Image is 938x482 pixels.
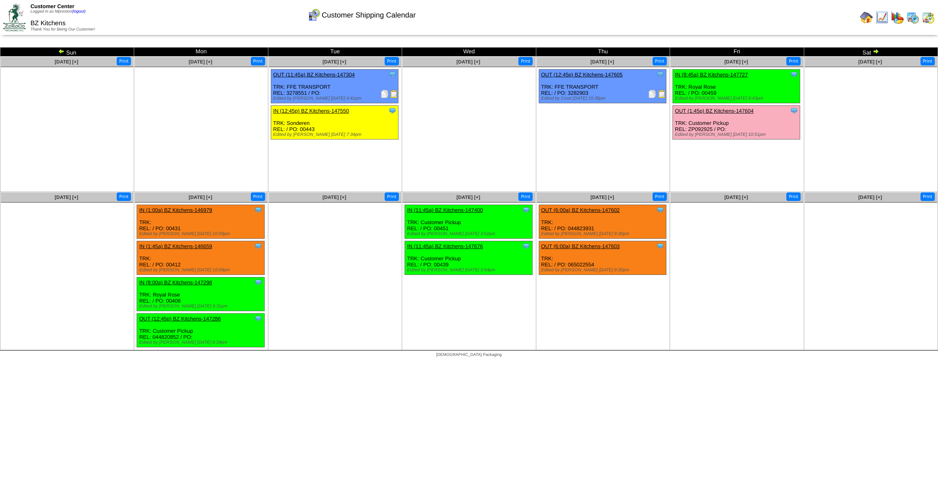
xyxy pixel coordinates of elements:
a: OUT (1:45p) BZ Kitchens-147604 [675,108,753,114]
div: TRK: REL: / PO: 00412 [137,241,264,275]
div: Edited by [PERSON_NAME] [DATE] 3:52pm [407,231,532,236]
div: TRK: FFE TRANSPORT REL: 3278551 / PO: [271,70,398,103]
div: TRK: Customer Pickup REL: ZP092925 / PO: [673,106,800,140]
td: Thu [536,48,670,57]
img: Tooltip [522,242,530,250]
img: Tooltip [388,107,396,115]
img: Bill of Lading [390,90,398,98]
img: Tooltip [790,70,798,79]
span: Logged in as Mpreston [30,9,86,14]
a: [DATE] [+] [322,194,346,200]
a: OUT (11:45a) BZ Kitchens-147304 [273,72,355,78]
button: Print [251,57,265,65]
a: [DATE] [+] [858,59,882,65]
button: Print [653,57,667,65]
img: arrowright.gif [873,48,879,55]
span: BZ Kitchens [30,20,65,27]
img: Tooltip [656,242,664,250]
a: [DATE] [+] [590,59,614,65]
a: IN (1:00a) BZ Kitchens-146979 [139,207,212,213]
img: calendarinout.gif [922,11,935,24]
div: TRK: FFE TRANSPORT REL: / PO: 3282903 [539,70,666,103]
a: [DATE] [+] [457,194,480,200]
a: [DATE] [+] [189,194,212,200]
a: [DATE] [+] [725,59,748,65]
div: Edited by [PERSON_NAME] [DATE] 4:41pm [273,96,398,101]
a: IN (8:45a) BZ Kitchens-147727 [675,72,748,78]
img: Tooltip [656,70,664,79]
div: TRK: Customer Pickup REL: / PO: 00439 [405,241,532,275]
div: Edited by [PERSON_NAME] [DATE] 8:30pm [541,231,666,236]
span: [DEMOGRAPHIC_DATA] Packaging [436,353,502,357]
div: Edited by [PERSON_NAME] [DATE] 7:34pm [273,132,398,137]
img: arrowleft.gif [58,48,65,55]
div: Edited by [PERSON_NAME] [DATE] 10:09pm [139,231,264,236]
a: OUT (6:00a) BZ Kitchens-147603 [541,243,620,249]
img: Packing Slip [381,90,389,98]
img: graph.gif [891,11,904,24]
img: Tooltip [254,278,262,286]
div: Edited by [PERSON_NAME] [DATE] 9:31pm [139,304,264,309]
img: ZoRoCo_Logo(Green%26Foil)%20jpg.webp [3,4,26,31]
div: Edited by [PERSON_NAME] [DATE] 6:34pm [139,340,264,345]
a: [DATE] [+] [457,59,480,65]
a: [DATE] [+] [725,194,748,200]
a: [DATE] [+] [322,59,346,65]
td: Sun [0,48,134,57]
a: OUT (12:45p) BZ Kitchens-147286 [139,316,221,322]
img: home.gif [860,11,873,24]
td: Mon [134,48,268,57]
div: TRK: REL: / PO: 065022554 [539,241,666,275]
span: Thank You for Being Our Customer! [30,27,95,32]
span: Customer Shipping Calendar [322,11,416,20]
div: TRK: REL: / PO: 044823931 [539,205,666,239]
a: OUT (12:45p) BZ Kitchens-147605 [541,72,623,78]
img: line_graph.gif [875,11,888,24]
a: [DATE] [+] [55,194,78,200]
a: [DATE] [+] [55,59,78,65]
button: Print [786,192,801,201]
button: Print [786,57,801,65]
img: Tooltip [254,206,262,214]
img: calendarprod.gif [906,11,919,24]
div: Edited by [PERSON_NAME] [DATE] 8:30pm [541,268,666,273]
img: Tooltip [656,206,664,214]
div: TRK: Sonderen REL: / PO: 00443 [271,106,398,140]
button: Print [518,57,533,65]
div: TRK: Royal Rose REL: / PO: 00408 [137,277,264,311]
div: Edited by [PERSON_NAME] [DATE] 9:43pm [675,96,800,101]
button: Print [921,57,935,65]
span: [DATE] [+] [590,194,614,200]
td: Fri [670,48,804,57]
button: Print [385,57,399,65]
div: TRK: Royal Rose REL: / PO: 00459 [673,70,800,103]
div: Edited by Crost [DATE] 10:38pm [541,96,666,101]
a: IN (1:45a) BZ Kitchens-146659 [139,243,212,249]
a: (logout) [72,9,86,14]
button: Print [653,192,667,201]
img: Bill of Lading [658,90,666,98]
div: Edited by [PERSON_NAME] [DATE] 3:54pm [407,268,532,273]
img: Tooltip [254,314,262,323]
img: Tooltip [388,70,396,79]
img: Tooltip [254,242,262,250]
a: OUT (6:00a) BZ Kitchens-147602 [541,207,620,213]
a: IN (11:45a) BZ Kitchens-147400 [407,207,483,213]
img: Tooltip [522,206,530,214]
div: Edited by [PERSON_NAME] [DATE] 10:09pm [139,268,264,273]
div: Edited by [PERSON_NAME] [DATE] 10:51pm [675,132,800,137]
a: IN (11:45a) BZ Kitchens-147676 [407,243,483,249]
a: [DATE] [+] [189,59,212,65]
img: calendarcustomer.gif [307,9,320,22]
div: TRK: Customer Pickup REL: / PO: 00451 [405,205,532,239]
a: [DATE] [+] [858,194,882,200]
a: IN (8:00a) BZ Kitchens-147298 [139,279,212,286]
